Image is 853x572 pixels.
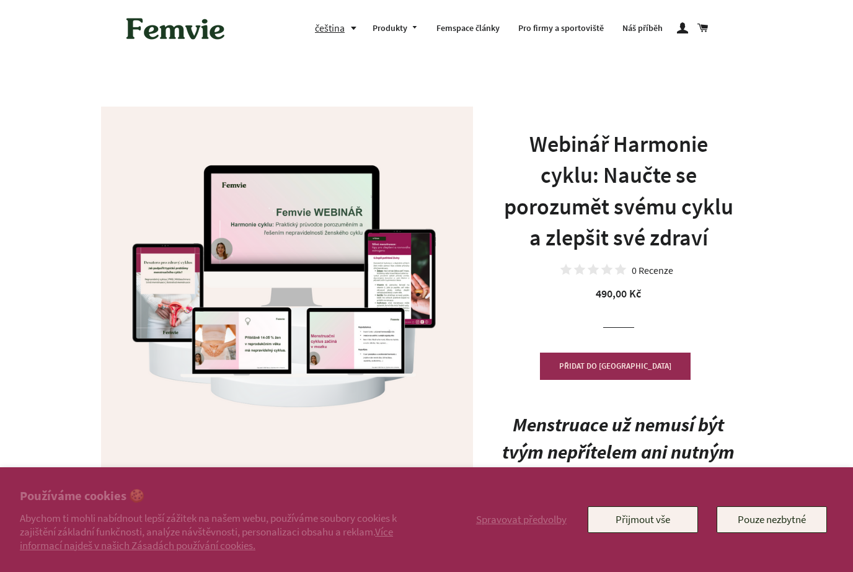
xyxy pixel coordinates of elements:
b: Menstruace už nemusí být tvým nepřítelem ani nutným zlem, které každý měsíc přetrpíš. [502,412,735,517]
p: Abychom ti mohli nabídnout lepší zážitek na našem webu, používáme soubory cookies k zajištění zák... [20,511,433,552]
span: 490,00 Kč [596,286,641,301]
button: Pouze nezbytné [717,506,827,532]
span: Spravovat předvolby [476,513,567,526]
button: Spravovat předvolby [474,506,569,532]
button: PŘIDAT DO [GEOGRAPHIC_DATA] [540,353,691,380]
h2: Používáme cookies 🍪 [20,487,433,505]
button: čeština [315,20,363,37]
span: PŘIDAT DO [GEOGRAPHIC_DATA] [559,361,671,371]
a: Produkty [363,12,428,45]
button: Přijmout vše [588,506,698,532]
a: Pro firmy a sportoviště [509,12,613,45]
a: Více informací najdeš v našich Zásadách používání cookies. [20,525,393,552]
a: Femspace články [427,12,509,45]
a: Náš příběh [613,12,672,45]
img: Femvie [120,9,231,48]
img: Webinář Harmonie cyklu: Naučte se porozumět svému cyklu a zlepšit své zdraví [101,107,473,478]
div: 0 Recenze [632,266,673,275]
h1: Webinář Harmonie cyklu: Naučte se porozumět svému cyklu a zlepšit své zdraví [501,129,736,254]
